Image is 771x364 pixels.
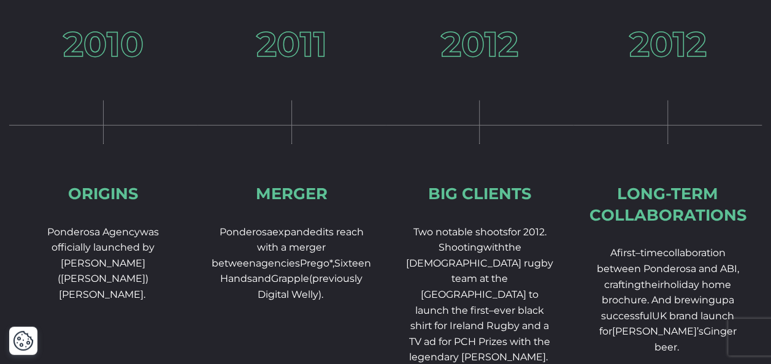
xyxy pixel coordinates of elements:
[658,294,699,306] span: nd brew
[256,183,328,205] div: Merger
[258,273,363,300] span: (previously Digital Welly).
[406,241,553,316] span: the [DEMOGRAPHIC_DATA] rugby team at the [GEOGRAPHIC_DATA] to launch the first
[604,279,625,290] span: craft
[272,226,310,238] span: expand
[428,183,531,205] div: Big Clients
[610,247,617,259] span: A
[651,294,658,306] span: A
[641,279,651,290] span: th
[640,247,663,259] span: time
[483,241,491,253] span: w
[651,279,658,290] span: e
[47,226,140,238] span: Ponderosa Agency
[599,310,735,338] span: UK brand launch for
[438,241,483,253] span: Shooting
[597,247,737,275] span: collaboration between Ponderosa and ABI
[629,27,707,61] h3: 2012
[332,257,334,269] span: ,
[413,226,507,238] span: Two notable shoots
[212,226,364,269] span: its reach with a merger between
[612,325,704,337] span: [PERSON_NAME]’s
[300,257,332,269] span: Prego*
[252,273,271,284] span: and
[409,305,550,363] span: ever black shirt for Ireland Rugby and a TV ad for PCH Prizes with the legendary [PERSON_NAME].
[602,279,732,306] span: holiday home brochure
[617,247,635,259] span: first
[271,273,309,284] span: Grapple
[256,257,300,269] span: agencies
[220,226,272,238] span: Ponderosa
[737,263,739,275] span: ,
[658,279,664,290] span: ir
[441,27,518,61] h3: 2012
[63,27,144,61] h3: 2010
[68,183,138,205] div: Origins
[13,330,34,351] img: Revisit consent button
[647,294,649,306] span: .
[310,226,323,238] span: ed
[491,241,504,253] span: ith
[220,257,371,285] span: Sixteen Hands
[625,279,641,290] span: ing
[715,294,729,306] span: up
[52,226,159,300] span: was officially launched by [PERSON_NAME] ([PERSON_NAME]) [PERSON_NAME].
[13,330,34,351] button: Cookie Settings
[507,226,546,238] span: for 2012.
[489,305,494,316] span: –
[589,183,746,226] div: Long-term collaborations
[699,294,715,306] span: ing
[256,27,327,61] h3: 2011
[601,294,734,322] span: a successful
[635,247,640,259] span: –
